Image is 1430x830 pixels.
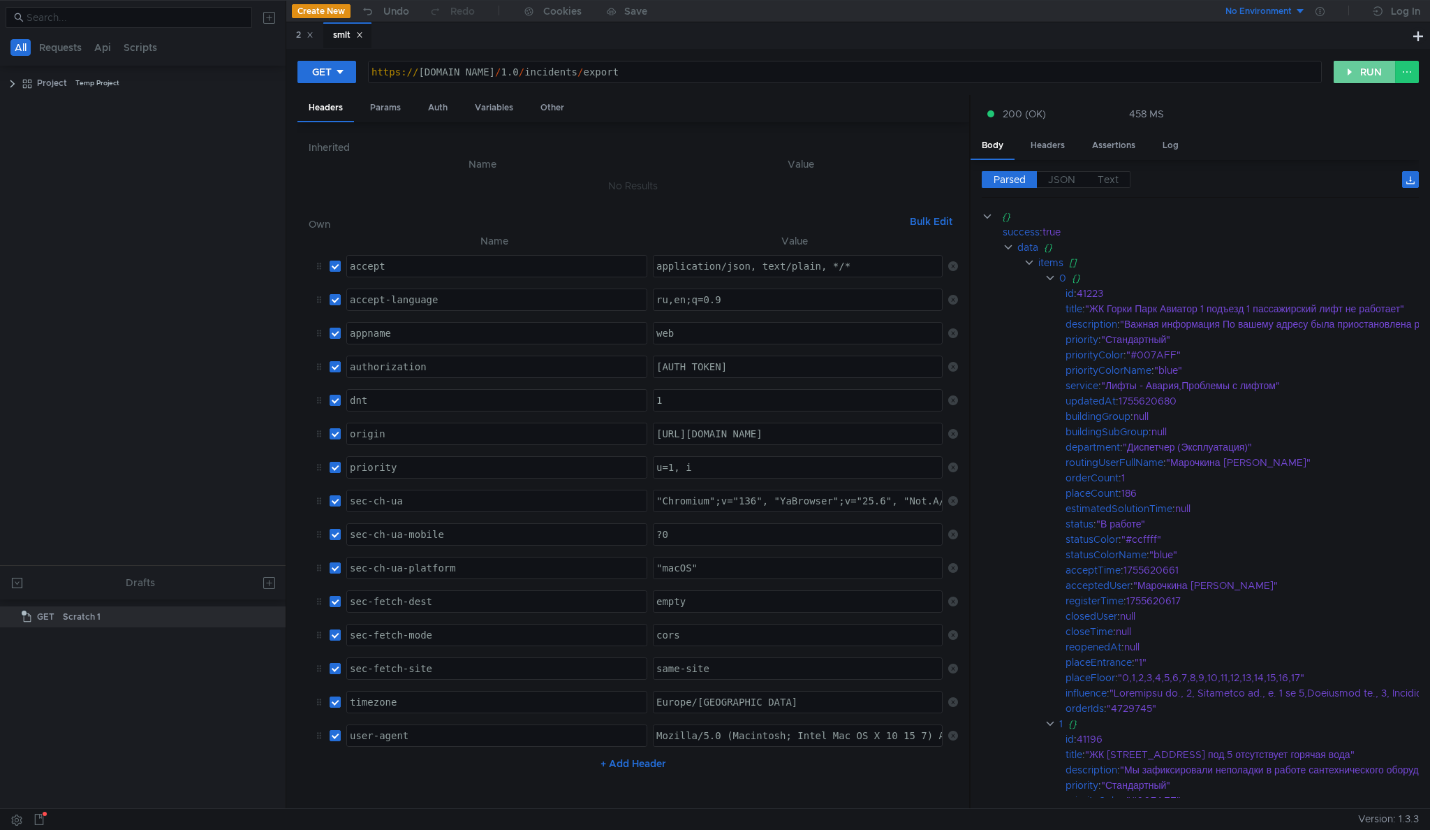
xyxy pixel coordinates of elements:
div: data [1017,240,1038,255]
div: influence [1066,685,1107,701]
th: Value [647,233,943,249]
div: Headers [297,95,354,122]
th: Value [644,156,957,173]
div: Save [624,6,647,16]
span: GET [37,606,54,627]
span: Parsed [994,173,1026,186]
div: statusColorName [1066,547,1147,562]
button: Api [90,39,115,56]
div: No Environment [1225,5,1292,18]
nz-embed-empty: No Results [608,180,658,192]
div: id [1066,731,1074,747]
div: department [1066,439,1120,455]
div: orderIds [1066,701,1104,716]
div: Project [37,73,67,94]
div: closeTime [1066,624,1113,639]
div: Cookies [543,3,582,20]
div: smlt [333,28,363,43]
span: 200 (OK) [1003,106,1046,122]
div: updatedAt [1066,393,1116,409]
div: Scratch 1 [63,606,101,627]
div: items [1038,255,1063,270]
div: description [1066,316,1117,332]
div: 1 [1059,716,1063,731]
div: registerTime [1066,593,1123,609]
div: Body [971,133,1015,160]
div: Other [529,95,575,121]
div: 0 [1059,270,1066,286]
div: Params [359,95,412,121]
div: Drafts [126,574,155,591]
div: Undo [383,3,409,20]
span: Version: 1.3.3 [1358,809,1419,829]
div: statusColor [1066,532,1119,547]
input: Search... [27,10,244,25]
th: Name [320,156,644,173]
div: buildingGroup [1066,409,1130,424]
div: title [1066,747,1082,762]
button: Redo [419,1,485,22]
div: closedUser [1066,609,1117,624]
div: priority [1066,778,1098,793]
div: Log [1151,133,1190,159]
div: placeEntrance [1066,655,1132,670]
div: reopenedAt [1066,639,1121,655]
button: RUN [1334,61,1396,83]
button: Requests [35,39,86,56]
div: priorityColorName [1066,363,1151,378]
div: priorityColor [1066,347,1123,363]
h6: Inherited [309,139,957,156]
div: placeFloor [1066,670,1115,685]
div: buildingSubGroup [1066,424,1149,439]
div: 2 [296,28,314,43]
span: JSON [1048,173,1075,186]
div: Temp Project [75,73,119,94]
div: success [1003,224,1040,240]
div: Redo [450,3,475,20]
button: GET [297,61,356,83]
button: Undo [351,1,419,22]
div: placeCount [1066,486,1119,501]
div: status [1066,516,1093,532]
div: service [1066,378,1098,393]
div: title [1066,301,1082,316]
div: priorityColor [1066,793,1123,808]
button: Scripts [119,39,161,56]
div: priority [1066,332,1098,347]
span: Text [1098,173,1119,186]
button: Bulk Edit [904,213,958,230]
div: Variables [464,95,524,121]
th: Name [341,233,647,249]
div: Headers [1019,133,1076,159]
div: Auth [417,95,459,121]
div: routingUserFullName [1066,455,1163,470]
div: estimatedSolutionTime [1066,501,1172,516]
div: description [1066,762,1117,778]
div: acceptedUser [1066,578,1130,593]
button: All [10,39,31,56]
div: id [1066,286,1074,301]
div: Log In [1391,3,1420,20]
div: orderCount [1066,470,1119,486]
button: Create New [292,4,351,18]
div: acceptTime [1066,562,1121,578]
button: + Add Header [595,755,672,772]
div: 458 MS [1129,108,1164,120]
div: Assertions [1081,133,1147,159]
div: GET [312,64,332,80]
h6: Own [309,216,904,233]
